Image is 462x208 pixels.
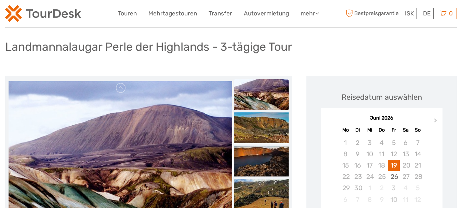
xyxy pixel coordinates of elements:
[412,194,424,205] div: Not available Sonntag, 12. Juli 2026
[388,171,400,182] div: Choose Freitag, 26. Juni 2026
[405,10,414,17] span: ISK
[344,8,400,19] span: Bestpreisgarantie
[352,148,364,160] div: Not available Dienstag, 9. Juni 2026
[352,160,364,171] div: Not available Dienstag, 16. Juni 2026
[388,194,400,205] div: Choose Freitag, 10. Juli 2026
[364,182,375,194] div: Not available Mittwoch, 1. Juli 2026
[400,160,412,171] div: Not available Samstag, 20. Juni 2026
[5,5,81,22] img: 120-15d4194f-c635-41b9-a512-a3cb382bfb57_logo_small.png
[400,171,412,182] div: Not available Samstag, 27. Juni 2026
[352,182,364,194] div: Not available Dienstag, 30. Juni 2026
[431,117,442,127] button: Next Month
[321,115,443,122] div: Juni 2026
[412,171,424,182] div: Not available Sonntag, 28. Juni 2026
[412,125,424,135] div: So
[352,194,364,205] div: Not available Dienstag, 7. Juli 2026
[400,137,412,148] div: Not available Samstag, 6. Juni 2026
[412,137,424,148] div: Not available Sonntag, 7. Juni 2026
[375,182,387,194] div: Not available Donnerstag, 2. Juli 2026
[340,194,352,205] div: Not available Montag, 6. Juli 2026
[234,112,289,143] img: ceabd87291444343bcfece24a522c4e6_slider_thumbnail.jpg
[364,148,375,160] div: Not available Mittwoch, 10. Juni 2026
[352,125,364,135] div: Di
[234,79,289,110] img: 630f765425aa4c6e8dfe819b5c116fcf_slider_thumbnail.jpg
[10,12,77,17] p: We're away right now. Please check back later!
[340,182,352,194] div: Not available Montag, 29. Juni 2026
[340,160,352,171] div: Not available Montag, 15. Juni 2026
[412,160,424,171] div: Not available Sonntag, 21. Juni 2026
[301,9,319,19] a: mehr
[244,9,289,19] a: Autovermietung
[364,125,375,135] div: Mi
[352,171,364,182] div: Not available Dienstag, 23. Juni 2026
[388,182,400,194] div: Choose Freitag, 3. Juli 2026
[400,125,412,135] div: Sa
[375,137,387,148] div: Not available Donnerstag, 4. Juni 2026
[118,9,137,19] a: Touren
[352,137,364,148] div: Not available Dienstag, 2. Juni 2026
[388,160,400,171] div: Choose Freitag, 19. Juni 2026
[209,9,232,19] a: Transfer
[400,194,412,205] div: Not available Samstag, 11. Juli 2026
[412,182,424,194] div: Not available Sonntag, 5. Juli 2026
[420,8,434,19] div: DE
[364,160,375,171] div: Not available Mittwoch, 17. Juni 2026
[375,171,387,182] div: Not available Donnerstag, 25. Juni 2026
[364,171,375,182] div: Not available Mittwoch, 24. Juni 2026
[388,137,400,148] div: Not available Freitag, 5. Juni 2026
[340,125,352,135] div: Mo
[340,137,352,148] div: Not available Montag, 1. Juni 2026
[148,9,197,19] a: Mehrtagestouren
[79,11,87,19] button: Open LiveChat chat widget
[375,160,387,171] div: Not available Donnerstag, 18. Juni 2026
[364,194,375,205] div: Not available Mittwoch, 8. Juli 2026
[388,125,400,135] div: Fr
[375,148,387,160] div: Not available Donnerstag, 11. Juni 2026
[388,148,400,160] div: Not available Freitag, 12. Juni 2026
[234,146,289,176] img: 68a83811dc7c46cda1d1e2bf64da52bd_slider_thumbnail.jpeg
[342,92,422,102] div: Reisedatum auswählen
[5,40,292,54] h1: Landmannalaugar Perle der Highlands - 3-tägige Tour
[412,148,424,160] div: Not available Sonntag, 14. Juni 2026
[323,137,440,205] div: month 2026-06
[364,137,375,148] div: Not available Mittwoch, 3. Juni 2026
[340,171,352,182] div: Not available Montag, 22. Juni 2026
[400,182,412,194] div: Not available Samstag, 4. Juli 2026
[375,194,387,205] div: Not available Donnerstag, 9. Juli 2026
[448,10,454,17] span: 0
[400,148,412,160] div: Not available Samstag, 13. Juni 2026
[375,125,387,135] div: Do
[340,148,352,160] div: Not available Montag, 8. Juni 2026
